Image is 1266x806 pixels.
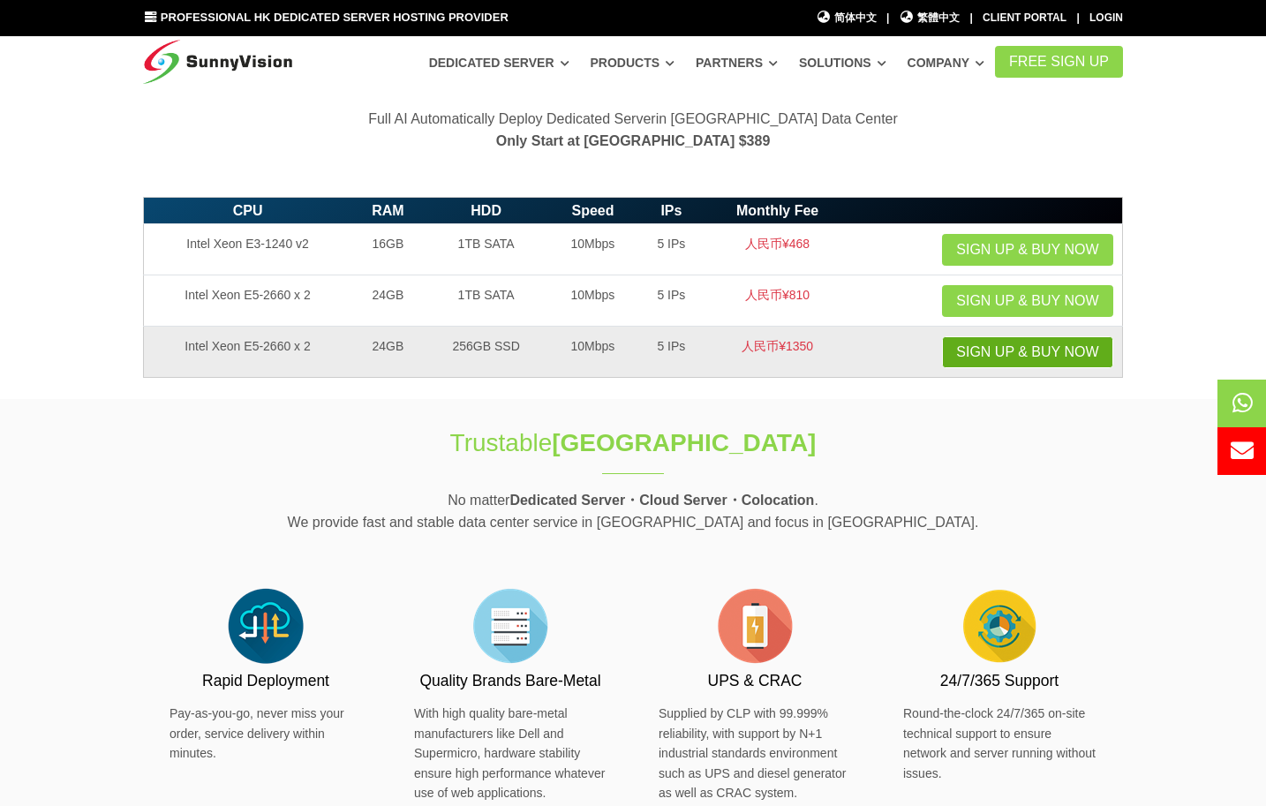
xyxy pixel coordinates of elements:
strong: Dedicated Server・Cloud Server・Colocation [509,493,814,508]
td: Intel Xeon E5-2660 x 2 [144,275,352,327]
td: 10Mbps [548,275,638,327]
td: 24GB [351,275,425,327]
a: Sign up & Buy Now [942,234,1112,266]
th: Speed [548,197,638,224]
a: Company [908,47,985,79]
td: 人民币¥1350 [705,327,849,378]
a: FREE Sign Up [995,46,1123,78]
td: 10Mbps [548,327,638,378]
p: With high quality bare-metal manufacturers like Dell and Supermicro, hardware stability ensure hi... [414,704,607,802]
p: Round-the-clock 24/7/365 on-site technical support to ensure network and server running without i... [903,704,1096,783]
td: 256GB SSD [425,327,548,378]
img: flat-cog-cycle.png [955,582,1044,670]
td: 1TB SATA [425,224,548,275]
a: Products [590,47,674,79]
p: Supplied by CLP with 99.999% reliability, with support by N+1 industrial standards environment su... [659,704,851,802]
th: CPU [144,197,352,224]
img: flat-cloud-in-out.png [222,582,310,670]
a: 简体中文 [816,10,877,26]
strong: Only Start at [GEOGRAPHIC_DATA] $389 [496,133,771,148]
strong: [GEOGRAPHIC_DATA] [552,429,816,456]
a: Client Portal [983,11,1066,24]
a: Partners [696,47,778,79]
a: Dedicated Server [429,47,569,79]
td: 5 IPs [637,224,705,275]
a: Solutions [799,47,886,79]
p: No matter . We provide fast and stable data center service in [GEOGRAPHIC_DATA] and focus in [GEO... [143,489,1123,534]
td: 24GB [351,327,425,378]
span: Professional HK Dedicated Server Hosting Provider [161,11,509,24]
td: 人民币¥810 [705,275,849,327]
td: 1TB SATA [425,275,548,327]
h3: UPS & CRAC [659,670,851,692]
td: Intel Xeon E3-1240 v2 [144,224,352,275]
td: 5 IPs [637,275,705,327]
h3: Quality Brands Bare-Metal [414,670,607,692]
th: Monthly Fee [705,197,849,224]
td: 16GB [351,224,425,275]
img: flat-server-alt.png [466,582,554,670]
td: Intel Xeon E5-2660 x 2 [144,327,352,378]
td: 10Mbps [548,224,638,275]
td: 人民币¥468 [705,224,849,275]
td: 5 IPs [637,327,705,378]
li: | [886,10,889,26]
li: | [969,10,972,26]
th: RAM [351,197,425,224]
p: Full AI Automatically Deploy Dedicated Serverin [GEOGRAPHIC_DATA] Data Center [143,108,1123,153]
a: 繁體中文 [900,10,961,26]
th: HDD [425,197,548,224]
a: Sign up & Buy Now [942,285,1112,317]
img: flat-battery.png [711,582,799,670]
h3: Rapid Deployment [170,670,362,692]
a: Login [1089,11,1123,24]
li: | [1076,10,1079,26]
h1: Trustable [339,426,927,460]
th: IPs [637,197,705,224]
p: Pay-as-you-go, never miss your order, service delivery within minutes. [170,704,362,763]
h3: 24/7/365 Support [903,670,1096,692]
a: Sign up & Buy Now [942,336,1112,368]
